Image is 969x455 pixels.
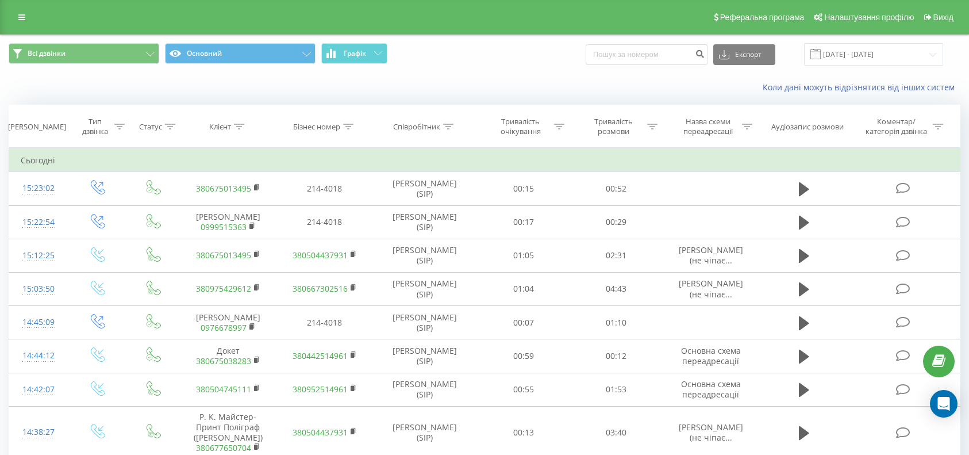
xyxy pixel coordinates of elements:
[663,373,759,406] td: Основна схема переадресації
[679,422,743,443] span: [PERSON_NAME] (не чіпає...
[276,172,373,205] td: 214-4018
[344,49,366,58] span: Графік
[570,306,663,339] td: 01:10
[763,82,960,93] a: Коли дані можуть відрізнятися вiд інших систем
[276,306,373,339] td: 214-4018
[165,43,316,64] button: Основний
[293,427,348,438] a: 380504437931
[373,205,477,239] td: [PERSON_NAME] (SIP)
[196,250,251,261] a: 380675013495
[393,122,440,132] div: Співробітник
[201,322,247,333] a: 0976678997
[293,350,348,361] a: 380442514961
[21,244,57,267] div: 15:12:25
[293,384,348,395] a: 380952514961
[9,149,960,172] td: Сьогодні
[139,122,162,132] div: Статус
[373,373,477,406] td: [PERSON_NAME] (SIP)
[570,172,663,205] td: 00:52
[477,306,570,339] td: 00:07
[477,172,570,205] td: 00:15
[9,43,159,64] button: Всі дзвінки
[933,13,953,22] span: Вихід
[293,283,348,294] a: 380667302516
[293,250,348,261] a: 380504437931
[373,272,477,305] td: [PERSON_NAME] (SIP)
[21,311,57,334] div: 14:45:09
[863,117,930,136] div: Коментар/категорія дзвінка
[824,13,914,22] span: Налаштування профілю
[373,239,477,272] td: [PERSON_NAME] (SIP)
[196,384,251,395] a: 380504745111
[586,44,707,65] input: Пошук за номером
[477,272,570,305] td: 01:04
[570,205,663,239] td: 00:29
[771,122,844,132] div: Аудіозапис розмови
[180,306,276,339] td: [PERSON_NAME]
[79,117,111,136] div: Тип дзвінка
[28,49,66,58] span: Всі дзвінки
[477,339,570,373] td: 00:59
[180,205,276,239] td: [PERSON_NAME]
[477,239,570,272] td: 01:05
[180,339,276,373] td: Докет
[720,13,805,22] span: Реферальна програма
[490,117,551,136] div: Тривалість очікування
[713,44,775,65] button: Експорт
[196,283,251,294] a: 380975429612
[663,339,759,373] td: Основна схема переадресації
[196,442,251,453] a: 380677650704
[196,183,251,194] a: 380675013495
[570,272,663,305] td: 04:43
[373,306,477,339] td: [PERSON_NAME] (SIP)
[570,339,663,373] td: 00:12
[570,239,663,272] td: 02:31
[21,378,57,401] div: 14:42:07
[293,122,340,132] div: Бізнес номер
[678,117,739,136] div: Назва схеми переадресації
[570,373,663,406] td: 01:53
[679,278,743,299] span: [PERSON_NAME] (не чіпає...
[276,205,373,239] td: 214-4018
[930,390,958,418] div: Open Intercom Messenger
[373,172,477,205] td: [PERSON_NAME] (SIP)
[477,373,570,406] td: 00:55
[477,205,570,239] td: 00:17
[21,278,57,300] div: 15:03:50
[21,421,57,443] div: 14:38:27
[8,122,66,132] div: [PERSON_NAME]
[679,244,743,266] span: [PERSON_NAME] (не чіпає...
[21,345,57,367] div: 14:44:12
[373,339,477,373] td: [PERSON_NAME] (SIP)
[321,43,387,64] button: Графік
[21,177,57,200] div: 15:23:02
[196,355,251,366] a: 380675038283
[583,117,644,136] div: Тривалість розмови
[201,221,247,232] a: 0999515363
[209,122,231,132] div: Клієнт
[21,211,57,234] div: 15:22:54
